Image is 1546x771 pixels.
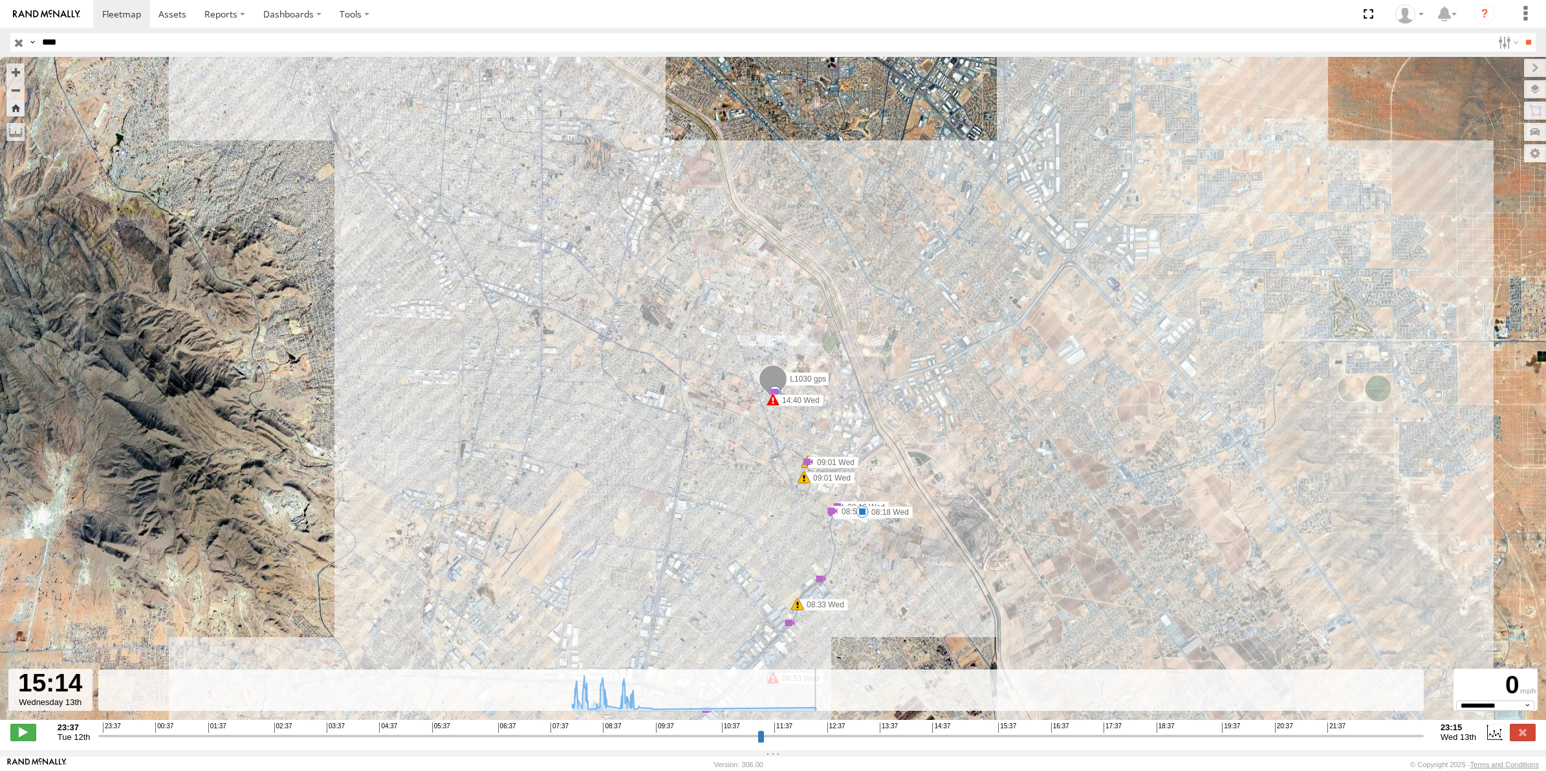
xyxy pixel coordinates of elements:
[58,732,91,742] span: Tue 12th Aug 2025
[327,722,345,733] span: 03:37
[1157,722,1175,733] span: 18:37
[768,385,781,398] div: 9
[7,758,67,771] a: Visit our Website
[862,506,913,518] label: 08:18 Wed
[6,123,25,141] label: Measure
[714,761,763,768] div: Version: 306.00
[603,722,621,733] span: 08:37
[6,81,25,99] button: Zoom out
[208,722,226,733] span: 01:37
[790,375,826,384] span: L1030 gps
[808,457,858,468] label: 09:01 Wed
[1104,722,1122,733] span: 17:37
[774,722,792,733] span: 11:37
[379,722,397,733] span: 04:37
[1222,722,1240,733] span: 19:37
[432,722,450,733] span: 05:37
[798,599,848,611] label: 08:33 Wed
[1524,144,1546,162] label: Map Settings
[1474,4,1495,25] i: ?
[13,10,80,19] img: rand-logo.svg
[1391,5,1428,24] div: Roberto Garcia
[103,722,121,733] span: 23:37
[838,501,889,513] label: 08:16 Wed
[274,722,292,733] span: 02:37
[1470,761,1539,768] a: Terms and Conditions
[814,572,827,585] div: 8
[27,33,38,52] label: Search Query
[1275,722,1293,733] span: 20:37
[932,722,950,733] span: 14:37
[155,722,173,733] span: 00:37
[1493,33,1521,52] label: Search Filter Options
[722,722,740,733] span: 10:37
[1441,722,1476,732] strong: 23:15
[58,722,91,732] strong: 23:37
[783,616,796,629] div: 5
[773,395,823,406] label: 14:40 Wed
[804,472,855,484] label: 09:01 Wed
[1410,761,1539,768] div: © Copyright 2025 -
[6,99,25,116] button: Zoom Home
[550,722,569,733] span: 07:37
[6,63,25,81] button: Zoom in
[1441,732,1476,742] span: Wed 13th Aug 2025
[10,724,36,741] label: Play/Stop
[998,722,1016,733] span: 15:37
[498,722,516,733] span: 06:37
[827,722,845,733] span: 12:37
[656,722,674,733] span: 09:37
[1327,722,1345,733] span: 21:37
[1455,671,1536,700] div: 0
[880,722,898,733] span: 13:37
[1510,724,1536,741] label: Close
[1051,722,1069,733] span: 16:37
